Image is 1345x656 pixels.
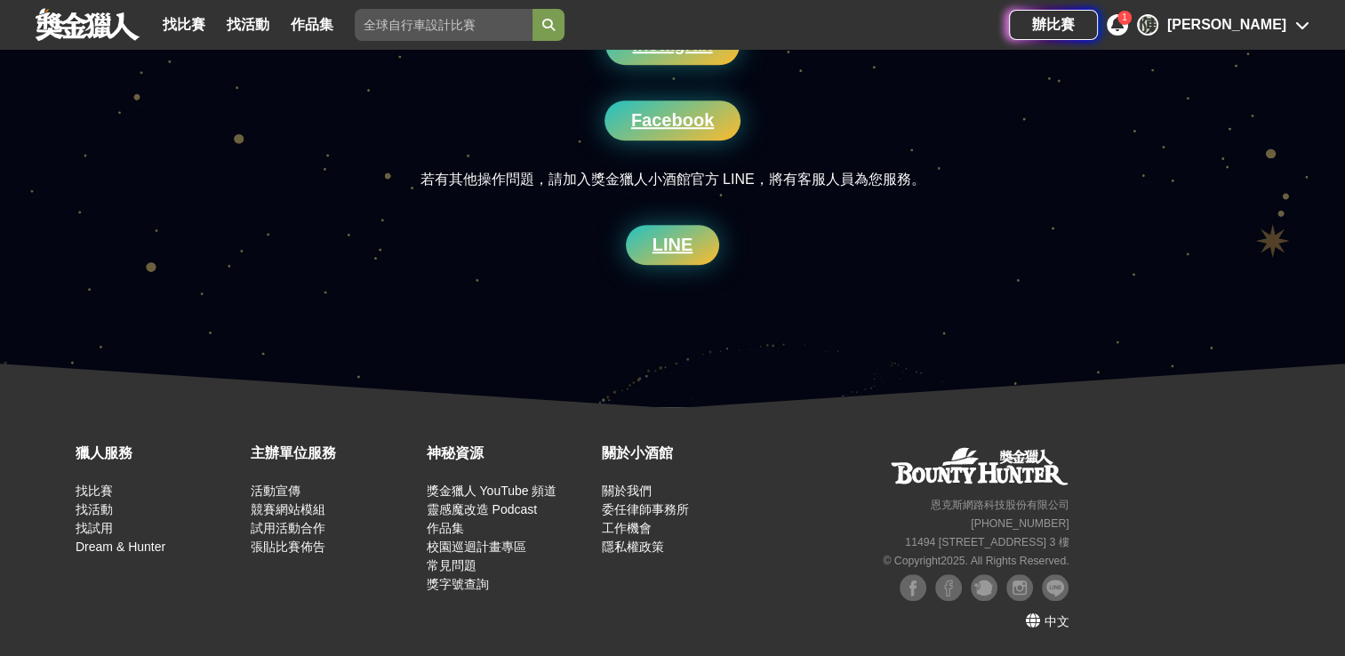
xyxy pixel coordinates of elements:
[76,521,113,535] a: 找試用
[935,574,962,601] img: Facebook
[427,540,526,554] a: 校園巡迴計畫專區
[355,9,532,41] input: 全球自行車設計比賽
[1042,574,1069,601] img: LINE
[900,574,926,601] img: Facebook
[602,521,652,535] a: 工作機會
[626,225,720,265] a: LINE
[1137,14,1158,36] div: 陳
[251,443,417,464] div: 主辦單位服務
[1044,614,1069,628] span: 中文
[251,521,325,535] a: 試用活動合作
[602,484,652,498] a: 關於我們
[251,484,300,498] a: 活動宣傳
[604,100,741,140] a: Facebook
[602,540,664,554] a: 隱私權政策
[1009,10,1098,40] a: 辦比賽
[427,502,537,516] a: 靈感魔改造 Podcast
[251,540,325,554] a: 張貼比賽佈告
[76,443,242,464] div: 獵人服務
[427,521,464,535] a: 作品集
[602,443,768,464] div: 關於小酒館
[76,484,113,498] a: 找比賽
[168,167,1178,193] p: 若有其他操作問題，請加入獎金獵人小酒館官方 LINE，將有客服人員為您服務。
[1006,574,1033,601] img: Instagram
[1167,14,1286,36] div: [PERSON_NAME]
[156,12,212,37] a: 找比賽
[427,577,489,591] a: 獎字號查詢
[427,484,557,498] a: 獎金獵人 YouTube 頻道
[1122,12,1127,22] span: 1
[220,12,276,37] a: 找活動
[427,443,593,464] div: 神秘資源
[930,499,1069,511] small: 恩克斯網路科技股份有限公司
[971,574,997,601] img: Plurk
[427,558,476,572] a: 常見問題
[284,12,340,37] a: 作品集
[905,536,1069,548] small: 11494 [STREET_ADDRESS] 3 樓
[251,502,325,516] a: 競賽網站模組
[76,540,165,554] a: Dream & Hunter
[971,517,1069,530] small: [PHONE_NUMBER]
[76,502,113,516] a: 找活動
[883,555,1069,567] small: © Copyright 2025 . All Rights Reserved.
[602,502,689,516] a: 委任律師事務所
